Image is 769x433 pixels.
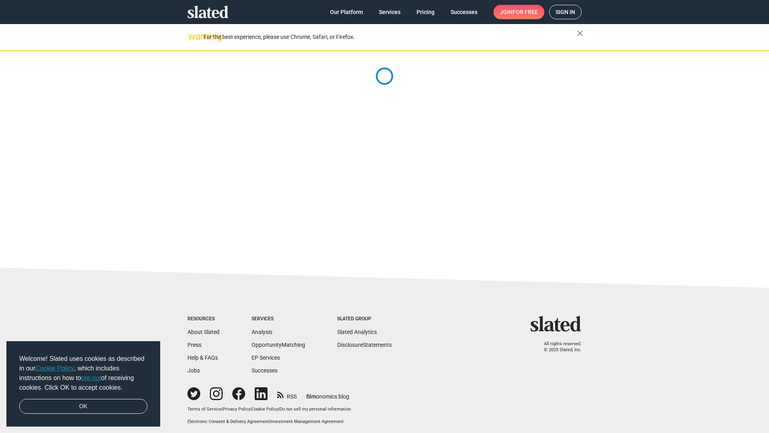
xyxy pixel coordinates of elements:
[337,316,392,322] div: Slated Group
[270,419,344,424] a: Investment Management Agreement
[187,407,221,412] a: Terms of Service
[410,5,441,19] a: Pricing
[278,407,280,412] span: |
[35,365,74,372] a: Cookie Policy
[187,316,219,322] div: Resources
[379,5,401,19] span: Services
[252,407,278,412] a: Cookie Policy
[417,5,435,19] span: Pricing
[280,407,351,413] button: Do not sell my personal information
[269,419,270,424] span: |
[330,5,363,19] span: Our Platform
[575,28,585,38] mat-icon: close
[252,367,278,374] a: Successes
[252,329,272,335] a: Analysis
[187,419,269,424] a: Electronic Consent & Delivery Agreement
[372,5,407,19] a: Services
[187,329,219,335] a: About Slated
[188,32,198,41] mat-icon: warning
[337,342,392,348] a: DisclosureStatements
[187,354,218,361] a: Help & FAQs
[252,354,280,361] a: EP Services
[6,341,160,427] div: cookieconsent
[444,5,484,19] a: Successes
[81,374,101,381] a: opt-out
[451,5,477,19] span: Successes
[19,399,147,414] a: dismiss cookie message
[252,316,305,322] div: Services
[223,407,250,412] a: Privacy Policy
[306,386,349,401] a: filmonomics blog
[19,354,147,393] span: Welcome! Slated uses cookies as described in our , which includes instructions on how to of recei...
[535,341,582,353] p: All rights reserved. © 2025 Slated, Inc.
[337,329,377,335] a: Slated Analytics
[493,5,544,19] a: Joinfor free
[250,407,252,412] span: |
[187,342,201,348] a: Press
[324,5,369,19] a: Our Platform
[500,5,538,19] span: Join
[513,5,538,19] span: for free
[549,5,582,19] a: Sign in
[221,407,223,412] span: |
[203,32,577,42] div: For the best experience, please use Chrome, Safari, or Firefox.
[252,342,305,348] a: OpportunityMatching
[556,5,575,19] span: Sign in
[306,393,316,400] span: film
[277,388,297,401] a: RSS
[187,367,200,374] a: Jobs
